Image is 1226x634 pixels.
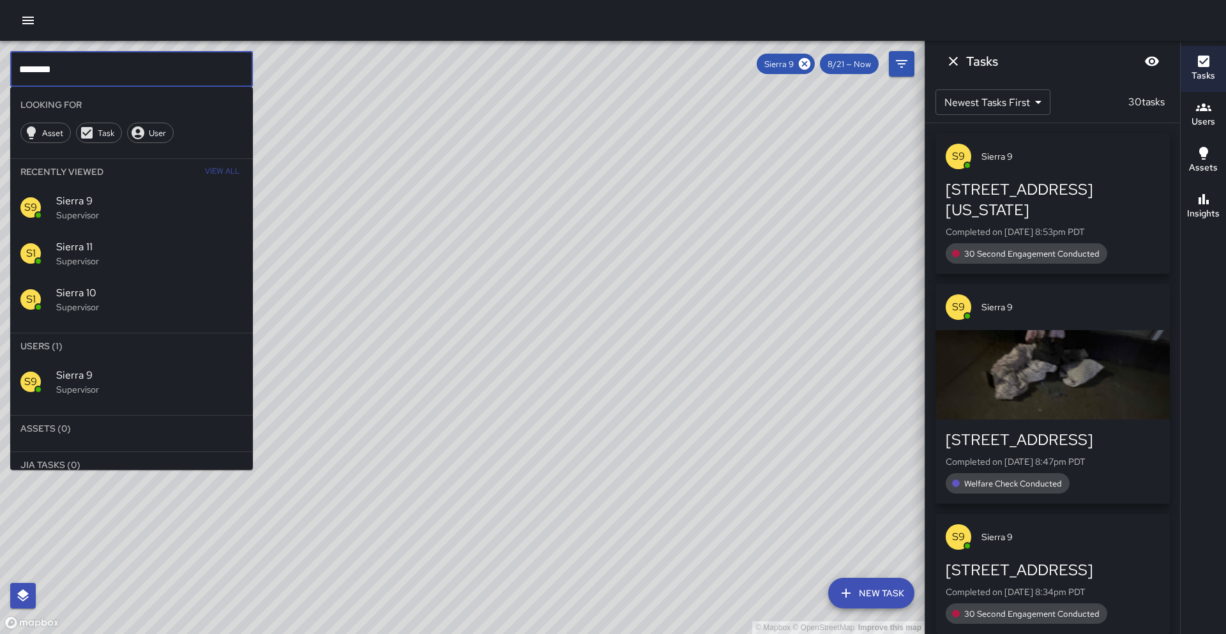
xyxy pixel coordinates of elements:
[946,560,1160,580] div: [STREET_ADDRESS]
[952,529,965,545] p: S9
[56,255,243,268] p: Supervisor
[941,49,966,74] button: Dismiss
[1181,46,1226,92] button: Tasks
[952,149,965,164] p: S9
[10,452,253,478] li: Jia Tasks (0)
[828,578,914,608] button: New Task
[10,276,253,322] div: S1Sierra 10Supervisor
[981,531,1160,543] span: Sierra 9
[1192,69,1215,83] h6: Tasks
[957,608,1107,619] span: 30 Second Engagement Conducted
[981,150,1160,163] span: Sierra 9
[56,301,243,313] p: Supervisor
[142,128,173,139] span: User
[981,301,1160,313] span: Sierra 9
[935,133,1170,274] button: S9Sierra 9[STREET_ADDRESS][US_STATE]Completed on [DATE] 8:53pm PDT30 Second Engagement Conducted
[889,51,914,77] button: Filters
[1181,92,1226,138] button: Users
[10,416,253,441] li: Assets (0)
[1189,161,1218,175] h6: Assets
[1181,138,1226,184] button: Assets
[56,239,243,255] span: Sierra 11
[935,514,1170,634] button: S9Sierra 9[STREET_ADDRESS]Completed on [DATE] 8:34pm PDT30 Second Engagement Conducted
[946,585,1160,598] p: Completed on [DATE] 8:34pm PDT
[1181,184,1226,230] button: Insights
[1192,115,1215,129] h6: Users
[1187,207,1220,221] h6: Insights
[10,230,253,276] div: S1Sierra 11Supervisor
[952,299,965,315] p: S9
[35,128,70,139] span: Asset
[946,430,1160,450] div: [STREET_ADDRESS]
[24,374,37,389] p: S9
[935,284,1170,504] button: S9Sierra 9[STREET_ADDRESS]Completed on [DATE] 8:47pm PDTWelfare Check Conducted
[26,292,36,307] p: S1
[757,54,815,74] div: Sierra 9
[20,123,71,143] div: Asset
[10,185,253,230] div: S9Sierra 9Supervisor
[56,193,243,209] span: Sierra 9
[1139,49,1165,74] button: Blur
[26,246,36,261] p: S1
[56,285,243,301] span: Sierra 10
[76,123,122,143] div: Task
[56,209,243,222] p: Supervisor
[935,89,1050,115] div: Newest Tasks First
[127,123,174,143] div: User
[957,248,1107,259] span: 30 Second Engagement Conducted
[56,383,243,396] p: Supervisor
[946,225,1160,238] p: Completed on [DATE] 8:53pm PDT
[757,59,801,70] span: Sierra 9
[10,159,253,185] li: Recently Viewed
[957,478,1070,489] span: Welfare Check Conducted
[820,59,879,70] span: 8/21 — Now
[91,128,121,139] span: Task
[10,92,253,117] li: Looking For
[24,200,37,215] p: S9
[966,51,998,72] h6: Tasks
[1123,94,1170,110] p: 30 tasks
[205,162,239,182] span: View All
[946,455,1160,468] p: Completed on [DATE] 8:47pm PDT
[202,159,243,185] button: View All
[56,368,243,383] span: Sierra 9
[10,333,253,359] li: Users (1)
[946,179,1160,220] div: [STREET_ADDRESS][US_STATE]
[10,359,253,405] div: S9Sierra 9Supervisor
